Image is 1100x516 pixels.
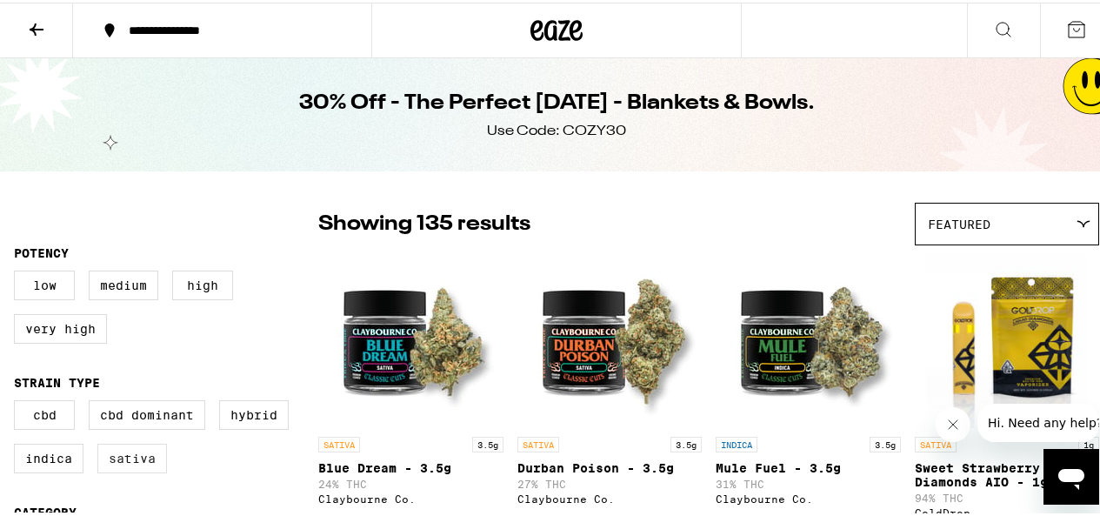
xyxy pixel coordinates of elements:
[977,401,1099,439] iframe: Message from company
[219,398,289,427] label: Hybrid
[89,398,205,427] label: CBD Dominant
[523,251,697,426] img: Claybourne Co. - Durban Poison - 3.5g
[517,476,703,487] p: 27% THC
[716,476,901,487] p: 31% THC
[517,459,703,472] p: Durban Poison - 3.5g
[670,434,702,450] p: 3.5g
[870,434,901,450] p: 3.5g
[936,405,970,439] iframe: Close message
[14,373,100,387] legend: Strain Type
[97,441,167,471] label: Sativa
[318,434,360,450] p: SATIVA
[1043,446,1099,502] iframe: Button to launch messaging window
[299,86,815,116] h1: 30% Off - The Perfect [DATE] - Blankets & Bowls.
[172,268,233,298] label: High
[14,268,75,298] label: Low
[89,268,158,298] label: Medium
[926,251,1087,426] img: GoldDrop - Sweet Strawberry Liquid Diamonds AIO - 1g
[318,207,530,237] p: Showing 135 results
[14,441,83,471] label: Indica
[517,491,703,502] div: Claybourne Co.
[10,12,125,26] span: Hi. Need any help?
[472,434,503,450] p: 3.5g
[318,491,503,502] div: Claybourne Co.
[487,119,626,138] div: Use Code: COZY30
[318,476,503,487] p: 24% THC
[915,505,1100,516] div: GoldDrop
[517,434,559,450] p: SATIVA
[14,312,107,341] label: Very High
[14,244,69,258] legend: Potency
[915,434,957,450] p: SATIVA
[14,398,75,427] label: CBD
[716,434,757,450] p: INDICA
[1078,434,1099,450] p: 1g
[915,459,1100,486] p: Sweet Strawberry Liquid Diamonds AIO - 1g
[716,459,901,472] p: Mule Fuel - 3.5g
[915,490,1100,501] p: 94% THC
[721,251,895,426] img: Claybourne Co. - Mule Fuel - 3.5g
[928,215,990,229] span: Featured
[716,491,901,502] div: Claybourne Co.
[323,251,497,426] img: Claybourne Co. - Blue Dream - 3.5g
[318,459,503,472] p: Blue Dream - 3.5g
